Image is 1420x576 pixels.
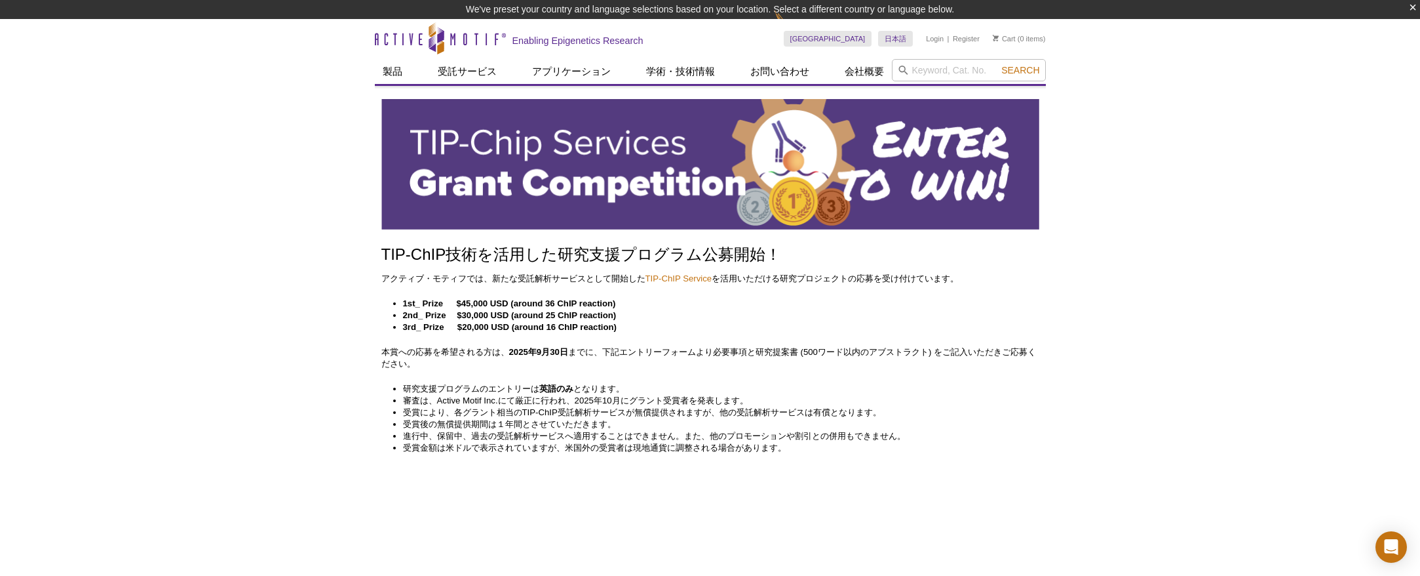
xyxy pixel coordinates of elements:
[403,430,1026,442] li: 進行中、保留中、過去の受託解析サービスへ適用することはできません。また、他のプロモーションや割引との併用もできません。
[892,59,1046,81] input: Keyword, Cat. No.
[784,31,872,47] a: [GEOGRAPHIC_DATA]
[878,31,913,47] a: 日本語
[524,59,619,84] a: アプリケーション
[403,298,616,308] strong: 1st_ Prize $45,000 USD (around 36 ChIP reaction)
[403,395,1026,407] li: 審査は、Active Motif Inc.にて厳正に行われ、2025年10月にグラント受賞者を発表します。
[403,407,1026,419] li: 受賞により、各グラント相当のTIP-ChIP受託解析サービスが無償提供されますが、他の受託解析サービスは有償となります。
[997,64,1043,76] button: Search
[539,384,573,394] strong: 英語のみ
[993,34,1016,43] a: Cart
[638,59,723,84] a: 学術・技術情報
[953,34,980,43] a: Register
[775,10,809,41] img: Change Here
[375,59,410,84] a: 製品
[381,346,1039,370] p: 本賞への応募を希望される方は、 までに、下記エントリーフォームより必要事項と研究提案書 (500ワード以内のアブストラクト) をご記入いただきご応募ください。
[430,59,505,84] a: 受託サービス
[512,35,643,47] h2: Enabling Epigenetics Research
[403,322,617,332] strong: 3rd_ Prize $20,000 USD (around 16 ChIP reaction)
[381,246,1039,265] h1: TIP-ChIP技術を活用した研究支援プログラム公募開始！
[837,59,892,84] a: 会社概要
[1001,65,1039,75] span: Search
[403,383,1026,395] li: 研究支援プログラムのエントリーは となります。
[993,31,1046,47] li: (0 items)
[381,273,1039,285] p: アクティブ・モティフでは、新たな受託解析サービスとして開始した を活用いただける研究プロジェクトの応募を受け付けています。
[742,59,817,84] a: お問い合わせ
[403,419,1026,430] li: 受賞後の無償提供期間は１年間とさせていただきます。
[645,274,712,283] a: TIP-ChIP Service
[1375,531,1407,563] div: Open Intercom Messenger
[381,99,1039,230] img: Active Motif TIP-ChIP Services Grant Competition
[993,35,999,41] img: Your Cart
[948,31,950,47] li: |
[403,310,617,320] strong: 2nd_ Prize $30,000 USD (around 25 ChIP reaction)
[403,442,1026,454] li: 受賞金額は米ドルで表示されていますが、米国外の受賞者は現地通貨に調整される場合があります。
[509,347,568,357] strong: 2025年9月30日
[926,34,944,43] a: Login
